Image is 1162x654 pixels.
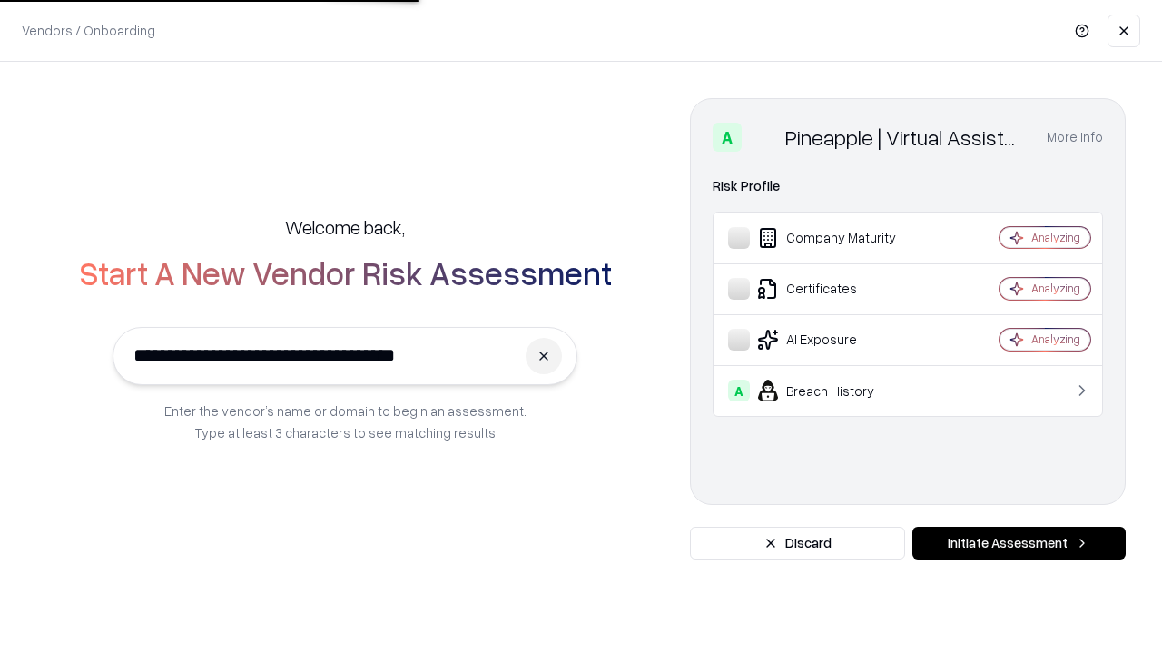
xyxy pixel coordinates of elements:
[713,175,1103,197] div: Risk Profile
[690,527,905,560] button: Discard
[79,254,612,291] h2: Start A New Vendor Risk Assessment
[749,123,778,152] img: Pineapple | Virtual Assistant Agency
[728,227,945,249] div: Company Maturity
[1031,230,1080,245] div: Analyzing
[22,21,155,40] p: Vendors / Onboarding
[785,123,1025,152] div: Pineapple | Virtual Assistant Agency
[728,380,750,401] div: A
[728,380,945,401] div: Breach History
[728,329,945,351] div: AI Exposure
[713,123,742,152] div: A
[912,527,1126,560] button: Initiate Assessment
[1047,121,1103,154] button: More info
[164,400,527,443] p: Enter the vendor’s name or domain to begin an assessment. Type at least 3 characters to see match...
[728,278,945,300] div: Certificates
[1031,281,1080,296] div: Analyzing
[285,214,405,240] h5: Welcome back,
[1031,332,1080,347] div: Analyzing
